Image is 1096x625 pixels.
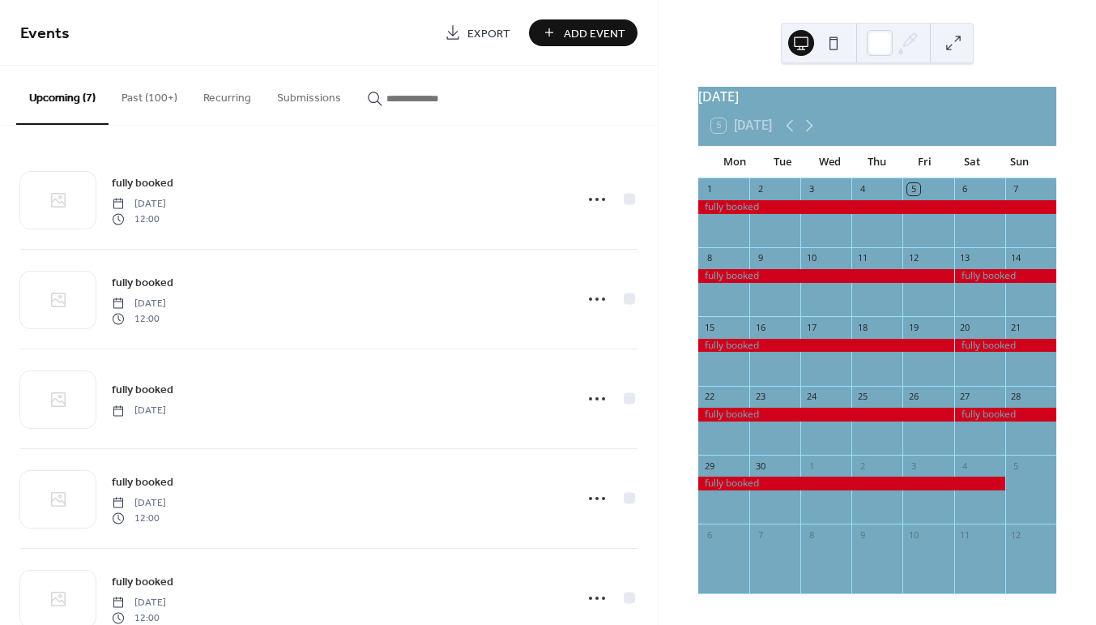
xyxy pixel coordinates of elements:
span: 12:00 [112,511,166,525]
div: 12 [1010,529,1022,541]
div: 10 [907,529,919,541]
div: fully booked [954,339,1056,353]
div: 2 [856,460,868,472]
div: fully booked [698,339,954,353]
div: 5 [907,183,919,195]
div: 23 [754,391,766,403]
div: 14 [1010,252,1022,264]
span: fully booked [112,275,173,292]
div: fully booked [698,477,1005,490]
div: Sun [996,146,1043,178]
div: 24 [805,391,817,403]
div: 28 [1010,391,1022,403]
span: Add Event [564,25,625,42]
div: 1 [805,460,817,472]
div: 7 [754,529,766,541]
div: 12 [907,252,919,264]
span: 12:00 [112,311,166,326]
a: fully booked [112,173,173,192]
div: 8 [805,529,817,541]
div: 9 [754,252,766,264]
div: 11 [856,252,868,264]
a: fully booked [112,273,173,292]
div: Thu [854,146,902,178]
button: Submissions [264,66,354,123]
div: fully booked [698,269,954,283]
span: fully booked [112,382,173,399]
div: Fri [901,146,949,178]
span: [DATE] [112,197,166,212]
a: fully booked [112,572,173,591]
div: 3 [805,183,817,195]
div: 6 [959,183,971,195]
div: fully booked [698,200,1056,214]
div: 16 [754,321,766,333]
div: 22 [703,391,715,403]
a: fully booked [112,380,173,399]
div: 20 [959,321,971,333]
div: Mon [711,146,759,178]
span: fully booked [112,474,173,491]
div: 29 [703,460,715,472]
div: 5 [1010,460,1022,472]
div: 6 [703,529,715,541]
div: 4 [959,460,971,472]
div: 18 [856,321,868,333]
div: fully booked [698,408,954,422]
button: Upcoming (7) [16,66,109,125]
span: Events [20,18,70,49]
div: 30 [754,460,766,472]
span: Export [467,25,510,42]
span: 12:00 [112,610,166,625]
div: 13 [959,252,971,264]
div: 1 [703,183,715,195]
div: 8 [703,252,715,264]
div: 3 [907,460,919,472]
a: fully booked [112,473,173,491]
a: Export [433,19,522,46]
span: [DATE] [112,297,166,311]
div: 11 [959,529,971,541]
div: 26 [907,391,919,403]
div: 7 [1010,183,1022,195]
span: fully booked [112,175,173,192]
div: 2 [754,183,766,195]
div: 4 [856,183,868,195]
div: Sat [949,146,996,178]
span: 12:00 [112,212,166,226]
button: Past (100+) [109,66,190,123]
div: fully booked [954,269,1056,283]
div: 10 [805,252,817,264]
span: [DATE] [112,404,166,418]
span: [DATE] [112,496,166,511]
div: 27 [959,391,971,403]
div: 9 [856,529,868,541]
div: fully booked [954,408,1056,422]
div: 25 [856,391,868,403]
div: 21 [1010,321,1022,333]
div: [DATE] [698,87,1056,106]
div: 17 [805,321,817,333]
div: Wed [806,146,854,178]
button: Add Event [529,19,638,46]
div: Tue [758,146,806,178]
div: 15 [703,321,715,333]
span: [DATE] [112,596,166,610]
div: 19 [907,321,919,333]
span: fully booked [112,574,173,591]
button: Recurring [190,66,264,123]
